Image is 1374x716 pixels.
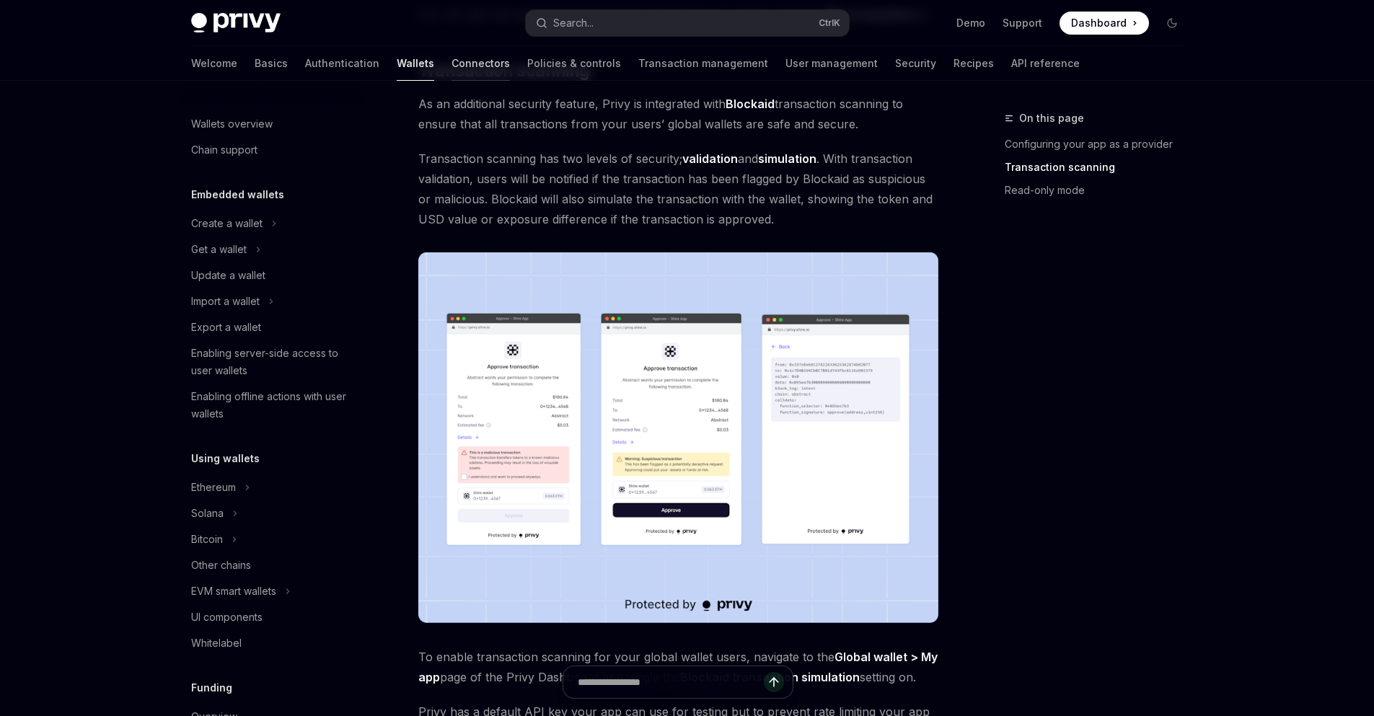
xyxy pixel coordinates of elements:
[191,450,260,467] h5: Using wallets
[418,94,938,134] span: As an additional security feature, Privy is integrated with transaction scanning to ensure that a...
[305,46,379,81] a: Authentication
[895,46,936,81] a: Security
[758,151,816,166] strong: simulation
[191,115,273,133] div: Wallets overview
[191,388,356,423] div: Enabling offline actions with user wallets
[452,46,510,81] a: Connectors
[191,635,242,652] div: Whitelabel
[191,241,247,258] div: Get a wallet
[191,679,232,697] h5: Funding
[180,340,364,384] a: Enabling server-side access to user wallets
[764,672,784,692] button: Send message
[191,319,261,336] div: Export a wallet
[1005,179,1195,202] a: Read-only mode
[1071,16,1127,30] span: Dashboard
[1161,12,1184,35] button: Toggle dark mode
[819,17,840,29] span: Ctrl K
[1005,133,1195,156] a: Configuring your app as a provider
[180,384,364,427] a: Enabling offline actions with user wallets
[1003,16,1042,30] a: Support
[191,583,276,600] div: EVM smart wallets
[1060,12,1149,35] a: Dashboard
[1011,46,1080,81] a: API reference
[1005,156,1195,179] a: Transaction scanning
[180,630,364,656] a: Whitelabel
[191,293,260,310] div: Import a wallet
[954,46,994,81] a: Recipes
[526,10,849,36] button: Search...CtrlK
[180,262,364,288] a: Update a wallet
[397,46,434,81] a: Wallets
[191,141,257,159] div: Chain support
[956,16,985,30] a: Demo
[418,252,938,624] img: Transaction scanning UI
[191,609,263,626] div: UI components
[418,650,938,685] a: Global wallet > My app
[255,46,288,81] a: Basics
[191,531,223,548] div: Bitcoin
[191,46,237,81] a: Welcome
[180,137,364,163] a: Chain support
[191,505,224,522] div: Solana
[191,557,251,574] div: Other chains
[418,149,938,229] span: Transaction scanning has two levels of security; and . With transaction validation, users will be...
[191,215,263,232] div: Create a wallet
[180,604,364,630] a: UI components
[527,46,621,81] a: Policies & controls
[682,151,738,166] strong: validation
[180,314,364,340] a: Export a wallet
[191,345,356,379] div: Enabling server-side access to user wallets
[726,97,775,112] a: Blockaid
[191,13,281,33] img: dark logo
[785,46,878,81] a: User management
[180,111,364,137] a: Wallets overview
[638,46,768,81] a: Transaction management
[191,186,284,203] h5: Embedded wallets
[553,14,594,32] div: Search...
[180,552,364,578] a: Other chains
[1019,110,1084,127] span: On this page
[418,647,938,687] span: To enable transaction scanning for your global wallet users, navigate to the page of the Privy Da...
[191,267,265,284] div: Update a wallet
[191,479,236,496] div: Ethereum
